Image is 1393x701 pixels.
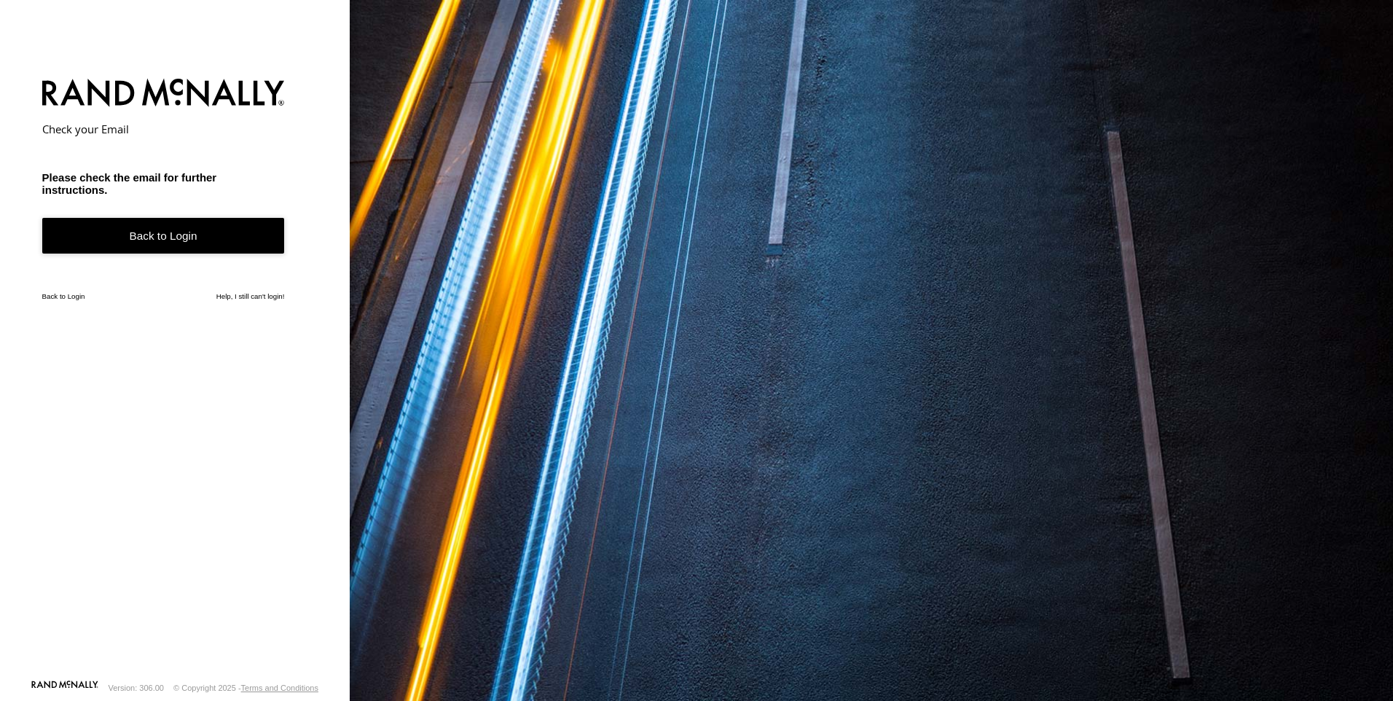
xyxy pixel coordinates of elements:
div: © Copyright 2025 - [173,684,318,692]
a: Terms and Conditions [241,684,318,692]
a: Back to Login [42,218,285,254]
h3: Please check the email for further instructions. [42,171,285,196]
div: Version: 306.00 [109,684,164,692]
h2: Check your Email [42,122,285,136]
a: Visit our Website [31,681,98,695]
a: Back to Login [42,292,85,300]
a: Help, I still can't login! [216,292,285,300]
img: Rand McNally [42,76,285,113]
